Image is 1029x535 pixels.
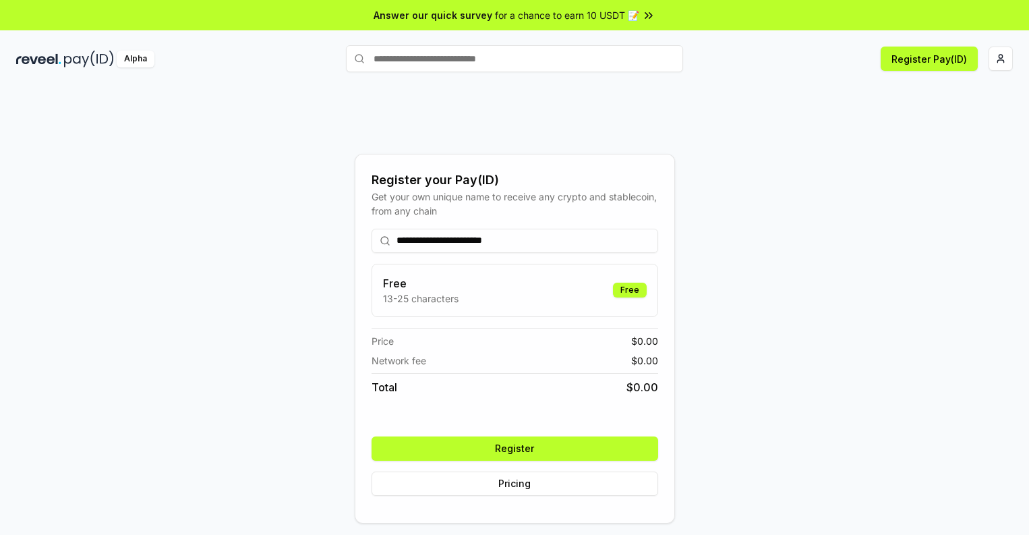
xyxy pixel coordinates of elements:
[495,8,639,22] span: for a chance to earn 10 USDT 📝
[374,8,492,22] span: Answer our quick survey
[372,171,658,190] div: Register your Pay(ID)
[613,283,647,298] div: Free
[372,472,658,496] button: Pricing
[631,354,658,368] span: $ 0.00
[16,51,61,67] img: reveel_dark
[372,334,394,348] span: Price
[631,334,658,348] span: $ 0.00
[64,51,114,67] img: pay_id
[881,47,978,71] button: Register Pay(ID)
[383,275,459,291] h3: Free
[626,379,658,395] span: $ 0.00
[372,190,658,218] div: Get your own unique name to receive any crypto and stablecoin, from any chain
[372,379,397,395] span: Total
[372,354,426,368] span: Network fee
[383,291,459,306] p: 13-25 characters
[117,51,154,67] div: Alpha
[372,437,658,461] button: Register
